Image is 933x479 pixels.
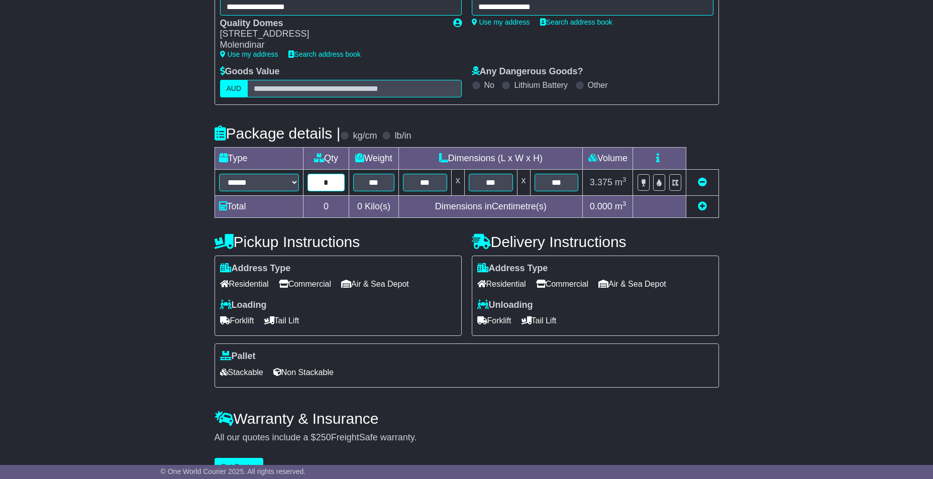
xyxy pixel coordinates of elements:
label: Address Type [220,263,291,274]
h4: Warranty & Insurance [215,410,719,427]
button: Get Quotes [215,458,264,475]
td: Type [215,147,303,169]
span: 0.000 [590,201,612,211]
span: 250 [316,432,331,442]
td: x [517,169,530,195]
label: No [484,80,494,90]
span: Tail Lift [264,313,299,328]
h4: Pickup Instructions [215,233,462,250]
td: 0 [303,195,349,217]
div: All our quotes include a $ FreightSafe warranty. [215,432,719,443]
label: Pallet [220,351,256,362]
label: kg/cm [353,131,377,142]
span: m [615,177,627,187]
td: Kilo(s) [349,195,398,217]
span: Residential [220,276,269,292]
span: Commercial [536,276,588,292]
label: Goods Value [220,66,280,77]
div: Quality Domes [220,18,443,29]
a: Search address book [540,18,612,26]
label: Loading [220,300,267,311]
span: 3.375 [590,177,612,187]
span: Forklift [477,313,511,328]
td: Dimensions in Centimetre(s) [398,195,583,217]
label: AUD [220,80,248,97]
a: Add new item [698,201,707,211]
span: m [615,201,627,211]
label: Any Dangerous Goods? [472,66,583,77]
td: Total [215,195,303,217]
span: Commercial [279,276,331,292]
a: Remove this item [698,177,707,187]
td: Weight [349,147,398,169]
td: Volume [583,147,633,169]
div: Molendinar [220,40,443,51]
h4: Package details | [215,125,341,142]
h4: Delivery Instructions [472,233,719,250]
a: Search address book [288,50,361,58]
label: Unloading [477,300,533,311]
td: x [451,169,464,195]
label: Address Type [477,263,548,274]
a: Use my address [220,50,278,58]
td: Qty [303,147,349,169]
span: Air & Sea Depot [598,276,666,292]
span: Tail Lift [522,313,557,328]
span: 0 [357,201,362,211]
span: Air & Sea Depot [341,276,409,292]
a: Use my address [472,18,530,26]
label: lb/in [394,131,411,142]
sup: 3 [623,176,627,183]
sup: 3 [623,200,627,207]
td: Dimensions (L x W x H) [398,147,583,169]
span: Stackable [220,365,263,380]
span: Non Stackable [273,365,334,380]
span: © One World Courier 2025. All rights reserved. [161,467,306,475]
span: Residential [477,276,526,292]
span: Forklift [220,313,254,328]
div: [STREET_ADDRESS] [220,29,443,40]
label: Other [588,80,608,90]
label: Lithium Battery [514,80,568,90]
